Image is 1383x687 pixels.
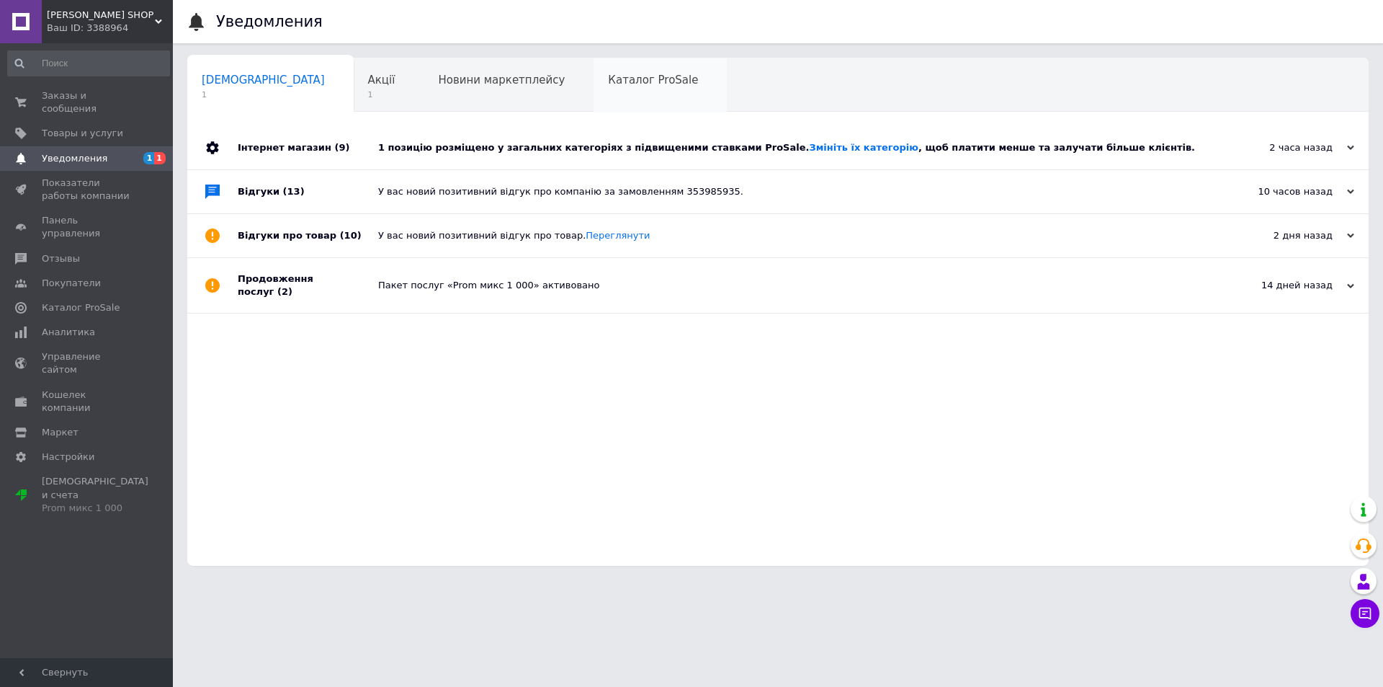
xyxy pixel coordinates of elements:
[238,170,378,213] div: Відгуки
[216,13,323,30] h1: Уведомления
[42,451,94,464] span: Настройки
[1210,229,1354,242] div: 2 дня назад
[42,152,107,165] span: Уведомления
[438,74,565,87] span: Новини маркетплейсу
[42,177,133,203] span: Показатели работы компании
[7,50,170,76] input: Поиск
[378,185,1210,198] div: У вас новий позитивний відгук про компанію за замовленням 353985935.
[202,89,325,100] span: 1
[238,258,378,313] div: Продовження послуг
[368,89,395,100] span: 1
[378,229,1210,242] div: У вас новий позитивний відгук про товар.
[283,186,305,197] span: (13)
[809,142,918,153] a: Змініть їх категорію
[334,142,349,153] span: (9)
[42,89,133,115] span: Заказы и сообщения
[1210,141,1354,154] div: 2 часа назад
[143,152,155,164] span: 1
[42,252,80,265] span: Отзывы
[586,230,650,241] a: Переглянути
[42,301,120,314] span: Каталог ProSale
[238,214,378,257] div: Відгуки про товар
[608,74,698,87] span: Каталог ProSale
[154,152,166,164] span: 1
[238,126,378,169] div: Інтернет магазин
[42,475,148,515] span: [DEMOGRAPHIC_DATA] и счета
[42,389,133,415] span: Кошелек компании
[42,127,123,140] span: Товары и услуги
[42,326,95,339] span: Аналитика
[42,350,133,376] span: Управление сайтом
[42,214,133,240] span: Панель управления
[378,279,1210,292] div: Пакет послуг «Prom микс 1 000» активовано
[42,502,148,515] div: Prom микс 1 000
[277,286,292,297] span: (2)
[42,277,101,290] span: Покупатели
[1351,599,1379,628] button: Чат с покупателем
[42,426,79,439] span: Маркет
[378,141,1210,154] div: 1 позицію розміщено у загальних категоріях з підвищеними ставками ProSale. , щоб платити менше та...
[47,9,155,22] span: VIROLA SHOP
[340,230,362,241] span: (10)
[1210,185,1354,198] div: 10 часов назад
[202,74,325,87] span: [DEMOGRAPHIC_DATA]
[1210,279,1354,292] div: 14 дней назад
[47,22,173,35] div: Ваш ID: 3388964
[368,74,395,87] span: Акції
